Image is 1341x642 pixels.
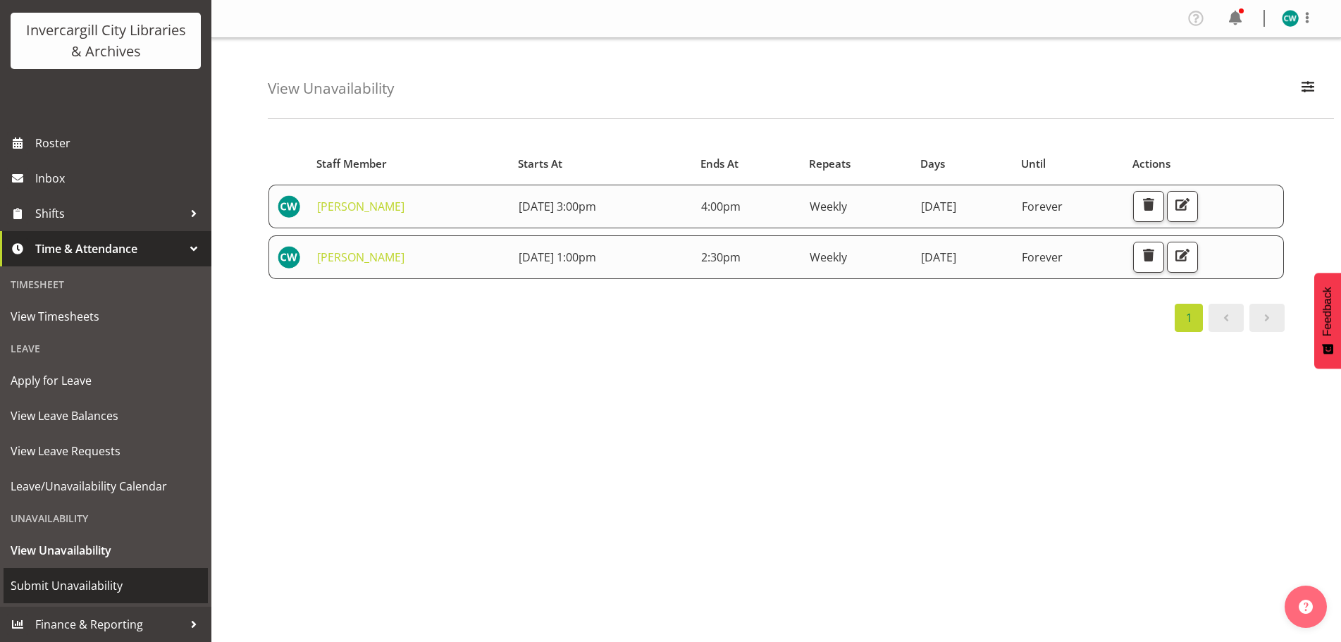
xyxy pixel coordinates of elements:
[316,156,387,172] span: Staff Member
[4,533,208,568] a: View Unavailability
[4,398,208,433] a: View Leave Balances
[1132,156,1170,172] span: Actions
[35,203,183,224] span: Shifts
[4,433,208,469] a: View Leave Requests
[11,540,201,561] span: View Unavailability
[268,80,394,97] h4: View Unavailability
[519,249,596,265] span: [DATE] 1:00pm
[278,195,300,218] img: catherine-wilson11657.jpg
[11,440,201,462] span: View Leave Requests
[4,334,208,363] div: Leave
[921,249,956,265] span: [DATE]
[11,476,201,497] span: Leave/Unavailability Calendar
[701,199,741,214] span: 4:00pm
[35,614,183,635] span: Finance & Reporting
[1299,600,1313,614] img: help-xxl-2.png
[1314,273,1341,369] button: Feedback - Show survey
[11,306,201,327] span: View Timesheets
[1167,242,1198,273] button: Edit Unavailability
[920,156,945,172] span: Days
[4,504,208,533] div: Unavailability
[1022,249,1063,265] span: Forever
[317,249,404,265] a: [PERSON_NAME]
[25,20,187,62] div: Invercargill City Libraries & Archives
[810,249,847,265] span: Weekly
[11,405,201,426] span: View Leave Balances
[810,199,847,214] span: Weekly
[4,568,208,603] a: Submit Unavailability
[518,156,562,172] span: Starts At
[4,469,208,504] a: Leave/Unavailability Calendar
[1021,156,1046,172] span: Until
[1282,10,1299,27] img: catherine-wilson11657.jpg
[11,575,201,596] span: Submit Unavailability
[921,199,956,214] span: [DATE]
[278,246,300,268] img: catherine-wilson11657.jpg
[1293,73,1323,104] button: Filter Employees
[35,238,183,259] span: Time & Attendance
[1133,242,1164,273] button: Delete Unavailability
[4,270,208,299] div: Timesheet
[1167,191,1198,222] button: Edit Unavailability
[1321,287,1334,336] span: Feedback
[11,370,201,391] span: Apply for Leave
[4,363,208,398] a: Apply for Leave
[1022,199,1063,214] span: Forever
[1133,191,1164,222] button: Delete Unavailability
[701,249,741,265] span: 2:30pm
[35,168,204,189] span: Inbox
[809,156,851,172] span: Repeats
[4,299,208,334] a: View Timesheets
[519,199,596,214] span: [DATE] 3:00pm
[700,156,739,172] span: Ends At
[317,199,404,214] a: [PERSON_NAME]
[35,132,204,154] span: Roster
